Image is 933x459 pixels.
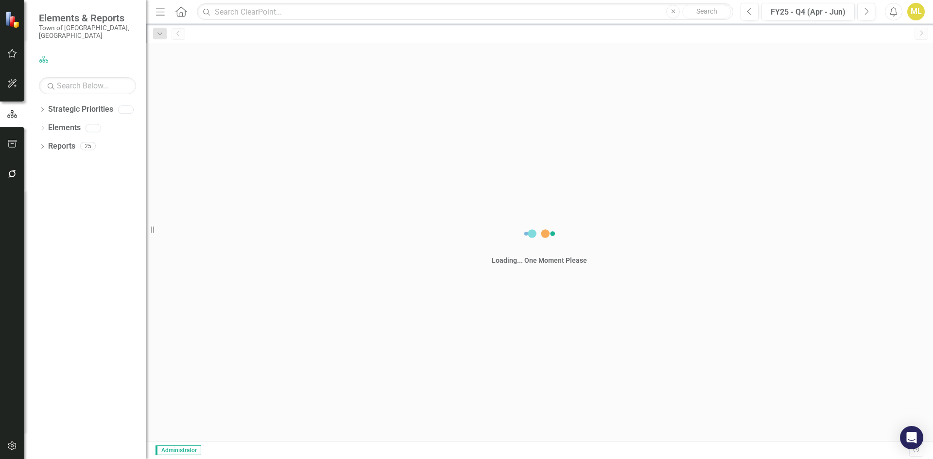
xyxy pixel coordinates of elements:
[39,77,136,94] input: Search Below...
[48,104,113,115] a: Strategic Priorities
[5,11,22,28] img: ClearPoint Strategy
[765,6,851,18] div: FY25 - Q4 (Apr - Jun)
[900,426,923,449] div: Open Intercom Messenger
[39,12,136,24] span: Elements & Reports
[39,24,136,40] small: Town of [GEOGRAPHIC_DATA], [GEOGRAPHIC_DATA]
[682,5,731,18] button: Search
[197,3,733,20] input: Search ClearPoint...
[761,3,855,20] button: FY25 - Q4 (Apr - Jun)
[907,3,925,20] button: ML
[696,7,717,15] span: Search
[48,122,81,134] a: Elements
[492,255,587,265] div: Loading... One Moment Please
[155,445,201,455] span: Administrator
[48,141,75,152] a: Reports
[80,142,96,151] div: 25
